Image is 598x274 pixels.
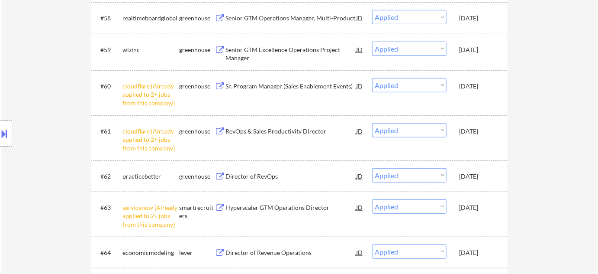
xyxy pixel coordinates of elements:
div: wizinc [122,46,179,54]
div: JD [355,42,364,57]
div: Senior GTM Excellence Operations Project Manager [225,46,356,62]
div: #64 [100,248,116,257]
div: smartrecruiters [179,203,215,220]
div: servicenow [Already applied to 2+ jobs from this company] [122,203,179,229]
div: Senior GTM Operations Manager, Multi-Product [225,14,356,23]
div: [DATE] [459,127,497,136]
div: JD [355,199,364,215]
div: Director of RevOps [225,172,356,181]
div: greenhouse [179,46,215,54]
div: [DATE] [459,46,497,54]
div: Sr. Program Manager (Sales Enablement Events) [225,82,356,91]
div: greenhouse [179,82,215,91]
div: JD [355,168,364,184]
div: economicmodeling [122,248,179,257]
div: Hyperscaler GTM Operations Director [225,203,356,212]
div: greenhouse [179,14,215,23]
div: #58 [100,14,116,23]
div: JD [355,10,364,26]
div: JD [355,245,364,260]
div: JD [355,78,364,94]
div: #59 [100,46,116,54]
div: realtimeboardglobal [122,14,179,23]
div: lever [179,248,215,257]
div: greenhouse [179,172,215,181]
div: Director of Revenue Operations [225,248,356,257]
div: [DATE] [459,82,497,91]
div: [DATE] [459,172,497,181]
div: greenhouse [179,127,215,136]
div: [DATE] [459,203,497,212]
div: [DATE] [459,248,497,257]
div: JD [355,123,364,139]
div: [DATE] [459,14,497,23]
div: RevOps & Sales Productivity Director [225,127,356,136]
